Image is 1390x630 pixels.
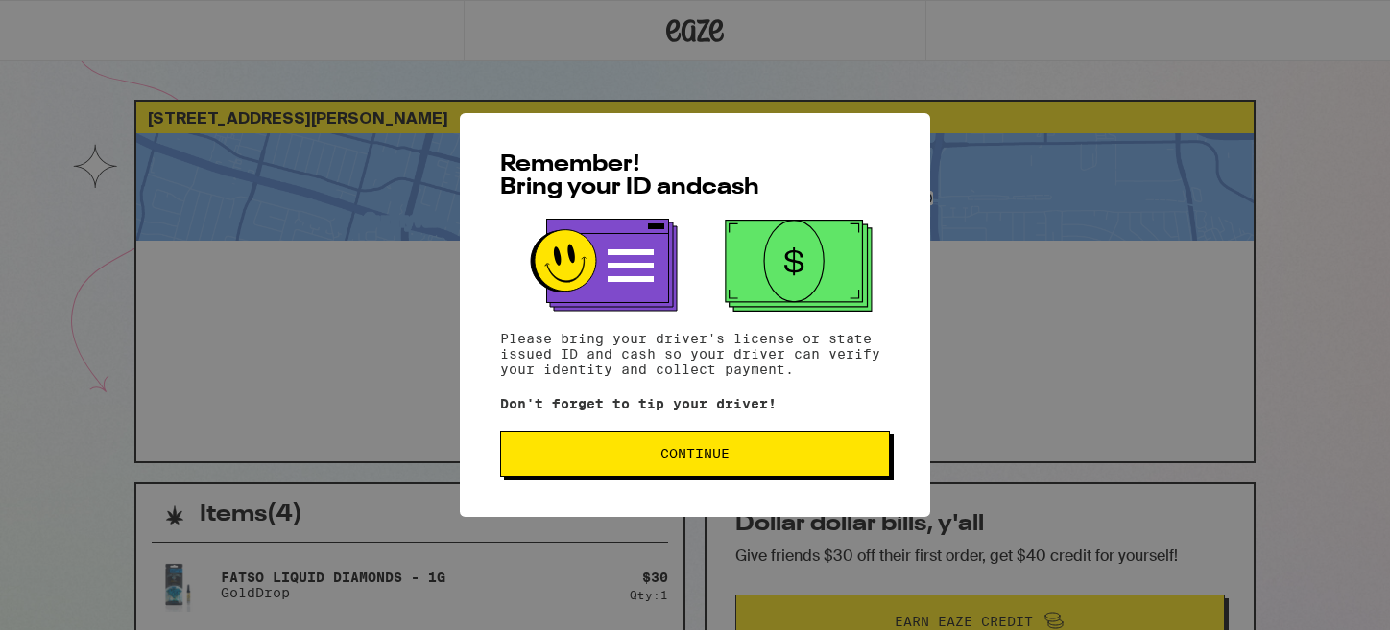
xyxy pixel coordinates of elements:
[660,447,730,460] span: Continue
[500,153,759,199] span: Remember! Bring your ID and cash
[1267,572,1371,620] iframe: Opens a widget where you can find more information
[500,431,890,477] button: Continue
[500,396,890,411] p: Don't forget to tip your driver!
[500,331,890,377] p: Please bring your driver's license or state issued ID and cash so your driver can verify your ide...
